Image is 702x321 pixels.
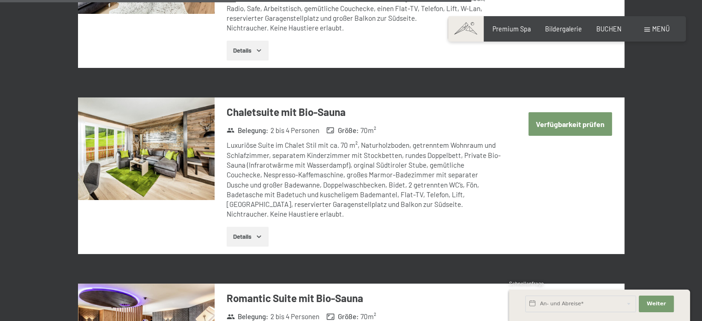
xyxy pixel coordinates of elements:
[227,105,501,119] h3: Chaletsuite mit Bio-Sauna
[492,25,531,33] a: Premium Spa
[227,126,269,135] strong: Belegung :
[227,41,269,61] button: Details
[509,280,544,286] span: Schnellanfrage
[78,97,215,200] img: mss_renderimg.php
[270,126,319,135] span: 2 bis 4 Personen
[596,25,622,33] a: BUCHEN
[545,25,582,33] a: Bildergalerie
[639,296,674,312] button: Weiter
[227,227,269,247] button: Details
[528,112,612,136] button: Verfügbarkeit prüfen
[647,300,666,308] span: Weiter
[227,291,501,305] h3: Romantic Suite mit Bio-Sauna
[227,140,501,219] div: Luxuriöse Suite im Chalet Stil mit ca. 70 m², Naturholzboden, getrenntem Wohnraum und Schlafzimme...
[360,126,376,135] span: 70 m²
[326,126,359,135] strong: Größe :
[652,25,670,33] span: Menü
